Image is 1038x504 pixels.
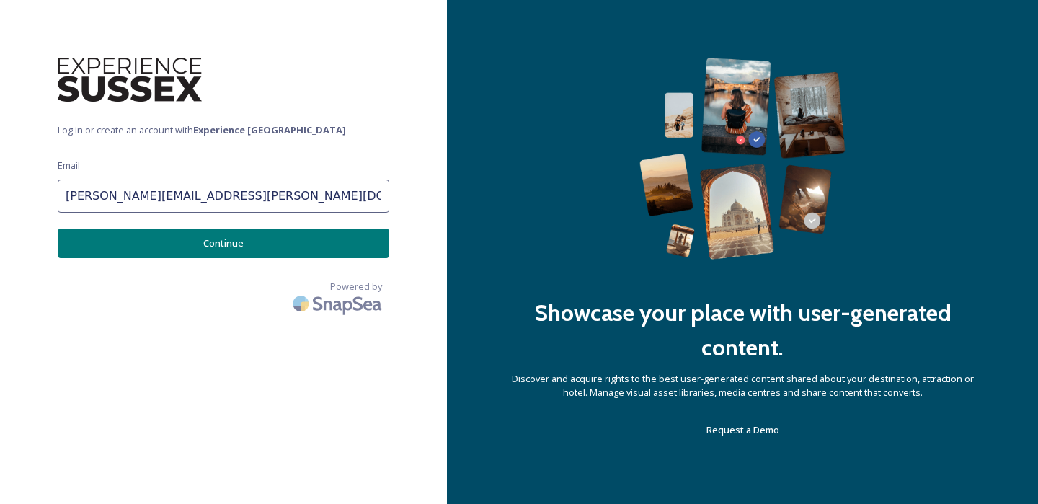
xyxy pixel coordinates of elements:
span: Discover and acquire rights to the best user-generated content shared about your destination, att... [505,372,980,399]
a: Request a Demo [706,421,779,438]
span: Powered by [330,280,382,293]
strong: Experience [GEOGRAPHIC_DATA] [193,123,346,136]
img: SnapSea Logo [288,287,389,321]
h2: Showcase your place with user-generated content. [505,296,980,365]
img: 63b42ca75bacad526042e722_Group%20154-p-800.png [639,58,845,260]
button: Continue [58,229,389,258]
input: john.doe@snapsea.io [58,180,389,213]
img: WSCC%20ES%20Logo%20-%20Primary%20-%20Black.png [58,58,202,102]
span: Log in or create an account with [58,123,389,137]
span: Request a Demo [706,423,779,436]
span: Email [58,159,80,172]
